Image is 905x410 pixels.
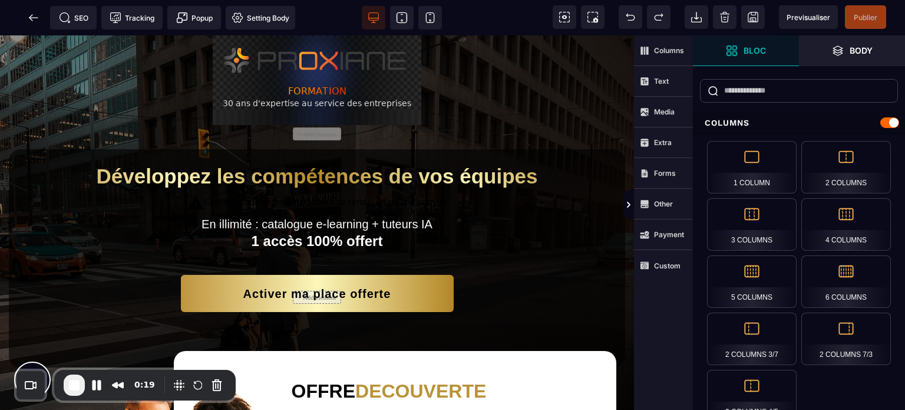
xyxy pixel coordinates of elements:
text: En illimité : catalogue e-learning + tuteurs IA [44,182,590,196]
strong: Media [654,107,675,116]
div: 2 Columns 7/3 [801,313,891,365]
span: Open Blocks [693,35,799,66]
span: SEO [59,12,88,24]
div: 4 Columns [801,198,891,251]
strong: Columns [654,46,684,55]
h2: OFFRE [292,339,593,373]
div: 2 Columns 3/7 [707,313,797,365]
button: Activer ma place offerte [181,240,454,277]
span: Preview [779,5,838,29]
span: Popup [176,12,213,24]
span: Tracking [110,12,154,24]
strong: Text [654,77,669,86]
strong: Extra [654,138,672,147]
div: 3 Columns [707,198,797,251]
div: 5 Columns [707,255,797,308]
strong: Payment [654,230,684,239]
span: Previsualiser [787,13,830,22]
h1: Développez les compétences de vos équipes [44,129,590,153]
div: Columns [693,112,905,134]
span: Open Layer Manager [799,35,905,66]
strong: Bloc [744,46,766,55]
strong: Custom [654,261,681,270]
div: 6 Columns [801,255,891,308]
div: 2 Columns [801,141,891,193]
h2: 1 accès 100% offert [44,196,590,222]
span: View components [553,5,576,29]
span: Publier [854,13,877,22]
div: 1 Column [707,141,797,193]
strong: Body [850,46,873,55]
span: Screenshot [581,5,605,29]
strong: Forms [654,169,676,178]
strong: Other [654,199,673,208]
span: Setting Body [232,12,289,24]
